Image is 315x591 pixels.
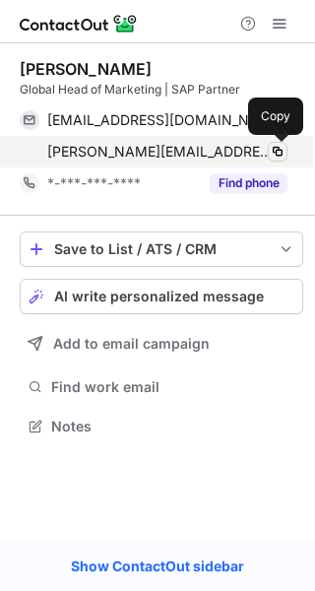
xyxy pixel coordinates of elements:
a: Show ContactOut sidebar [51,552,264,581]
button: Reveal Button [210,173,287,193]
span: Notes [51,418,295,435]
button: AI write personalized message [20,279,303,314]
span: [PERSON_NAME][EMAIL_ADDRESS][PERSON_NAME][DOMAIN_NAME] [47,143,273,161]
span: Find work email [51,378,295,396]
button: Add to email campaign [20,326,303,361]
button: save-profile-one-click [20,231,303,267]
button: Notes [20,413,303,440]
div: Save to List / ATS / CRM [54,241,269,257]
button: Find work email [20,373,303,401]
span: AI write personalized message [54,289,264,304]
span: [EMAIL_ADDRESS][DOMAIN_NAME] [47,111,273,129]
span: Add to email campaign [53,336,210,352]
img: ContactOut v5.3.10 [20,12,138,35]
div: [PERSON_NAME] [20,59,152,79]
div: Global Head of Marketing | SAP Partner [20,81,303,98]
